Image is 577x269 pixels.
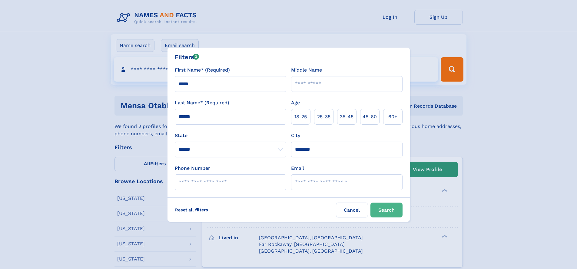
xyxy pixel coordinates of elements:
span: 45‑60 [363,113,377,120]
label: Cancel [336,203,368,217]
span: 25‑35 [317,113,330,120]
label: Last Name* (Required) [175,99,229,106]
span: 18‑25 [294,113,307,120]
label: Phone Number [175,165,210,172]
span: 35‑45 [340,113,353,120]
label: State [175,132,286,139]
div: Filters [175,52,199,62]
label: City [291,132,300,139]
label: Age [291,99,300,106]
label: Email [291,165,304,172]
button: Search [370,203,403,217]
label: Middle Name [291,66,322,74]
label: Reset all filters [171,203,212,217]
span: 60+ [388,113,397,120]
label: First Name* (Required) [175,66,230,74]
